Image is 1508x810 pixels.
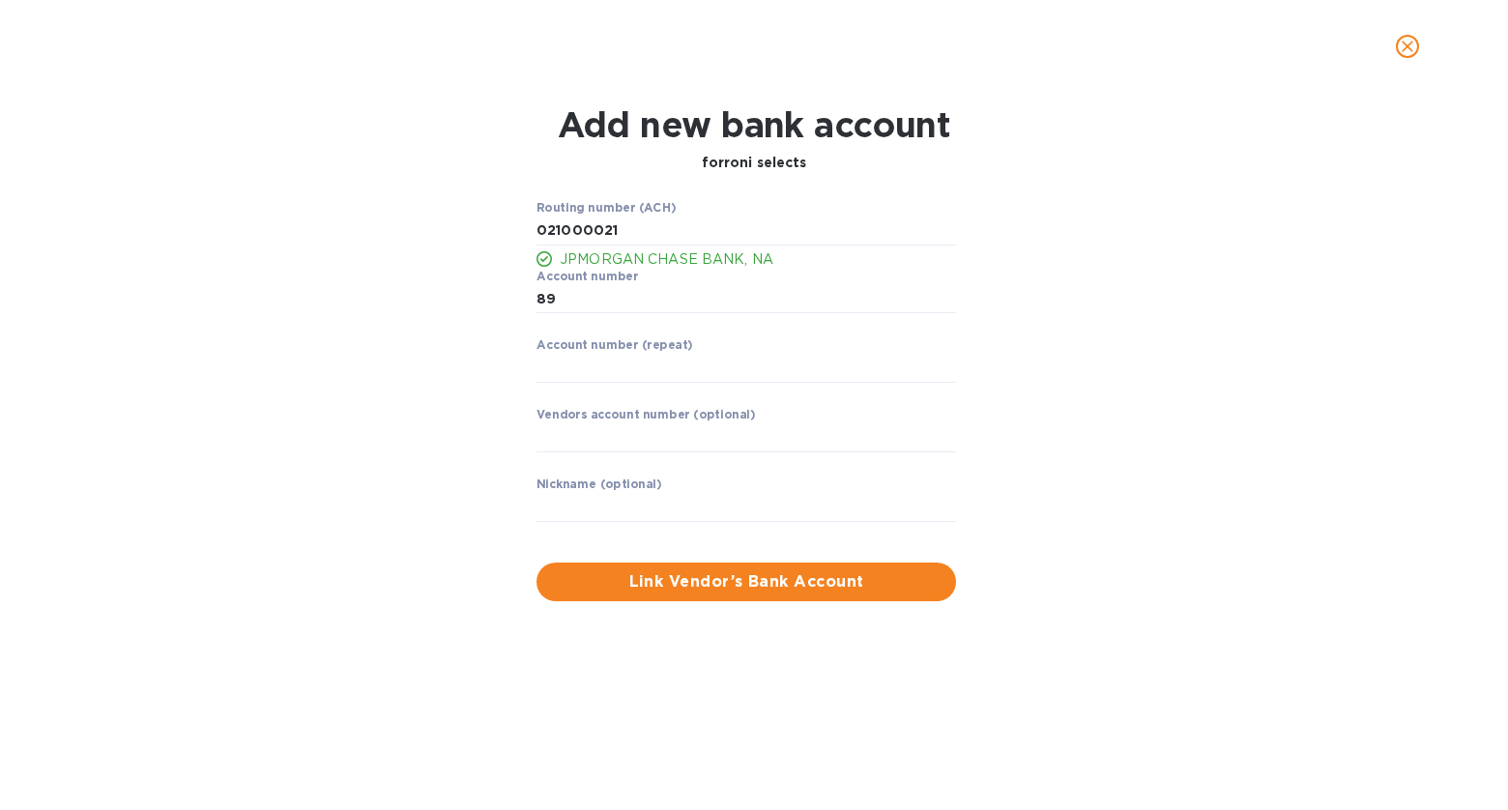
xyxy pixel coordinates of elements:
p: JPMORGAN CHASE BANK, NA [560,249,956,270]
h1: Add new bank account [558,104,951,145]
button: Link Vendor’s Bank Account [536,563,956,601]
button: close [1384,23,1431,70]
label: Account number [536,271,638,282]
label: Vendors account number (optional) [536,410,755,421]
label: Routing number (ACH) [536,202,676,214]
span: Link Vendor’s Bank Account [552,570,941,593]
label: Nickname (optional) [536,479,662,491]
b: for roni selects [702,155,807,170]
label: Account number (repeat) [536,340,693,352]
